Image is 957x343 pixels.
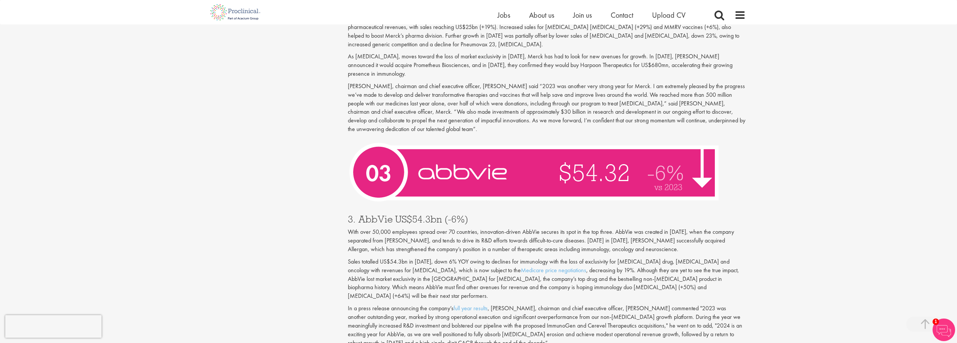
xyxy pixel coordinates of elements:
[348,52,746,78] p: As [MEDICAL_DATA], moves toward the loss of market exclusivity in [DATE], Merck has had to look f...
[521,266,586,274] a: Medicare price negotiations
[497,10,510,20] a: Jobs
[5,315,102,338] iframe: reCAPTCHA
[453,304,488,312] a: full year results
[348,228,746,254] p: With over 50,000 employees spread over 70 countries, innovation-driven AbbVie secures its spot in...
[529,10,554,20] a: About us
[573,10,592,20] a: Join us
[652,10,686,20] a: Upload CV
[933,319,955,341] img: Chatbot
[348,82,746,134] p: [PERSON_NAME], chairman and chief executive officer, [PERSON_NAME] said “2023 was another very st...
[348,214,746,224] h3: 3. AbbVie US$54.3bn (-6%)
[611,10,633,20] a: Contact
[348,258,746,300] p: Sales totalled US$54.3bn in [DATE], down 6% YOY owing to declines for immunology with the loss of...
[348,6,746,49] p: thanks to sustained growth across oncology and vaccines. Over the last few years, Merck & Co has ...
[933,319,939,325] span: 1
